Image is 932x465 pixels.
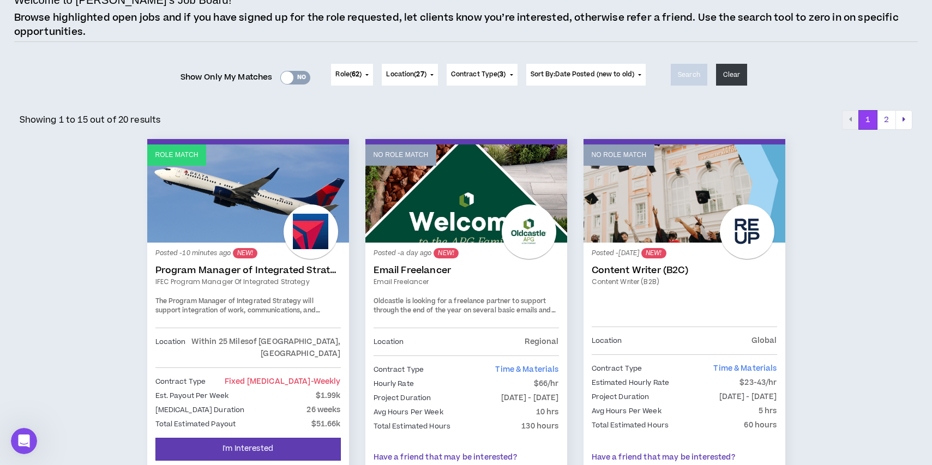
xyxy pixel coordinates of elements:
[434,248,458,258] sup: NEW!
[155,297,341,392] span: The Program Manager of Integrated Strategy will support integration of work, communications, and ...
[416,70,424,79] span: 27
[155,265,341,276] a: Program Manager of Integrated Strategy
[641,248,666,258] sup: NEW!
[155,277,341,287] a: IFEC Program Manager of Integrated Strategy
[592,377,670,389] p: Estimated Hourly Rate
[155,390,229,402] p: Est. Payout Per Week
[181,69,273,86] span: Show Only My Matches
[500,70,503,79] span: 3
[365,144,567,243] a: No Role Match
[185,336,340,360] p: Within 25 Miles of [GEOGRAPHIC_DATA], [GEOGRAPHIC_DATA]
[352,70,359,79] span: 62
[386,70,426,80] span: Location ( )
[592,248,777,258] p: Posted - [DATE]
[374,150,429,160] p: No Role Match
[374,248,559,258] p: Posted - a day ago
[592,391,650,403] p: Project Duration
[671,64,707,86] button: Search
[306,404,340,416] p: 26 weeks
[536,406,559,418] p: 10 hrs
[877,110,896,130] button: 2
[584,144,785,243] a: No Role Match
[592,277,777,287] a: Content Writer (B2B)
[155,404,245,416] p: [MEDICAL_DATA] Duration
[592,452,777,463] p: Have a friend that may be interested?
[534,378,559,390] p: $66/hr
[335,70,362,80] span: Role ( )
[521,420,558,432] p: 130 hours
[592,363,642,375] p: Contract Type
[20,113,161,126] p: Showing 1 to 15 out of 20 results
[716,64,748,86] button: Clear
[147,144,349,243] a: Role Match
[592,335,622,347] p: Location
[316,390,341,402] p: $1.99k
[531,70,635,79] span: Sort By: Date Posted (new to old)
[447,64,518,86] button: Contract Type(3)
[374,277,559,287] a: Email Freelancer
[155,150,199,160] p: Role Match
[311,418,341,430] p: $51.66k
[751,335,777,347] p: Global
[155,336,186,360] p: Location
[331,64,373,86] button: Role(62)
[382,64,437,86] button: Location(27)
[155,438,341,461] button: I'm Interested
[451,70,506,80] span: Contract Type ( )
[155,418,236,430] p: Total Estimated Payout
[719,391,777,403] p: [DATE] - [DATE]
[374,364,424,376] p: Contract Type
[374,452,559,463] p: Have a friend that may be interested?
[501,392,559,404] p: [DATE] - [DATE]
[744,419,777,431] p: 60 hours
[739,377,777,389] p: $23-43/hr
[374,336,404,348] p: Location
[223,444,273,454] span: I'm Interested
[311,376,341,387] span: - weekly
[374,420,451,432] p: Total Estimated Hours
[858,110,877,130] button: 1
[374,378,414,390] p: Hourly Rate
[759,405,777,417] p: 5 hrs
[592,150,647,160] p: No Role Match
[155,248,341,258] p: Posted - 10 minutes ago
[842,110,912,130] nav: pagination
[233,248,257,258] sup: NEW!
[592,419,669,431] p: Total Estimated Hours
[155,376,206,388] p: Contract Type
[374,406,443,418] p: Avg Hours Per Week
[374,392,431,404] p: Project Duration
[592,265,777,276] a: Content Writer (B2C)
[495,364,558,375] span: Time & Materials
[374,297,556,325] span: Oldcastle is looking for a freelance partner to support through the end of the year on several ba...
[14,11,918,39] p: Browse highlighted open jobs and if you have signed up for the role requested, let clients know y...
[592,405,662,417] p: Avg Hours Per Week
[225,376,341,387] span: Fixed [MEDICAL_DATA]
[11,428,37,454] iframe: Intercom live chat
[525,336,558,348] p: Regional
[374,265,559,276] a: Email Freelancer
[713,363,777,374] span: Time & Materials
[526,64,646,86] button: Sort By:Date Posted (new to old)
